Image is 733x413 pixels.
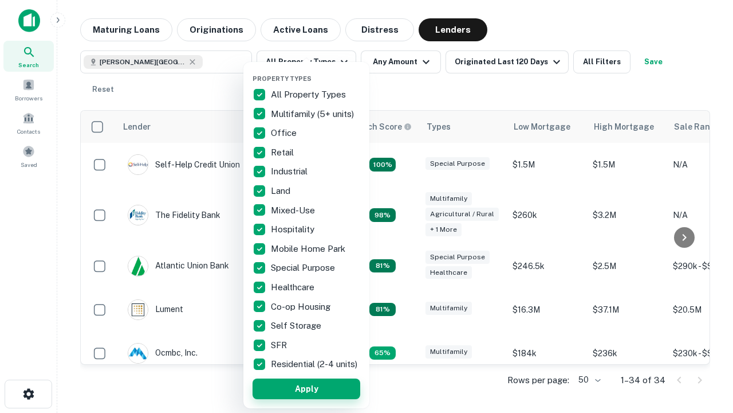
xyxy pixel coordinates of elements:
button: Apply [253,379,360,399]
p: SFR [271,338,289,352]
p: Land [271,184,293,198]
p: All Property Types [271,88,348,102]
p: Special Purpose [271,261,337,275]
p: Self Storage [271,319,324,333]
p: Multifamily (5+ units) [271,107,356,121]
p: Office [271,126,299,140]
p: Co-op Housing [271,300,333,314]
p: Industrial [271,165,310,178]
p: Healthcare [271,280,317,294]
iframe: Chat Widget [676,321,733,376]
p: Mobile Home Park [271,242,348,256]
span: Property Types [253,75,312,82]
p: Residential (2-4 units) [271,357,360,371]
p: Retail [271,146,296,159]
p: Hospitality [271,223,317,236]
p: Mixed-Use [271,204,317,217]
